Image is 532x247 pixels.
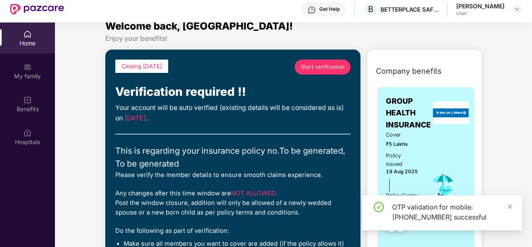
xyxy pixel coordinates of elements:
img: svg+xml;base64,PHN2ZyB3aWR0aD0iMjAiIGhlaWdodD0iMjAiIHZpZXdCb3g9IjAgMCAyMCAyMCIgZmlsbD0ibm9uZSIgeG... [23,63,32,71]
img: svg+xml;base64,PHN2ZyBpZD0iQmVuZWZpdHMiIHhtbG5zPSJodHRwOi8vd3d3LnczLm9yZy8yMDAwL3N2ZyIgd2lkdGg9Ij... [23,96,32,104]
div: Policy Expiry [386,192,418,200]
img: svg+xml;base64,PHN2ZyBpZD0iSGVscC0zMngzMiIgeG1sbnM9Imh0dHA6Ly93d3cudzMub3JnLzIwMDAvc3ZnIiB3aWR0aD... [308,6,316,14]
div: Verification required !! [115,83,351,101]
img: icon [430,171,457,199]
span: check-circle [374,202,384,212]
div: Your account will be auto verified (existing details will be considered as is) on . [115,103,351,124]
img: svg+xml;base64,PHN2ZyBpZD0iRHJvcGRvd24tMzJ4MzIiIHhtbG5zPSJodHRwOi8vd3d3LnczLm9yZy8yMDAwL3N2ZyIgd2... [514,6,520,12]
div: Please verify the member details to ensure smooth claims experience. [115,170,351,180]
div: OTP validation for mobile: [PHONE_NUMBER] successful [392,202,512,222]
div: This is regarding your insurance policy no. To be generated, To be generated [115,145,351,170]
span: close [507,204,513,210]
img: insurerLogo [433,102,469,124]
span: Cover [386,131,418,139]
div: Do the following as part of verification: [115,226,351,236]
img: New Pazcare Logo [10,4,64,15]
div: [PERSON_NAME] [456,2,505,10]
span: ₹5 Lakhs [386,140,418,148]
a: Start verification [295,60,351,75]
div: Any changes after this time window are . Post the window closure, addition will only be allowed o... [115,189,351,218]
div: Policy issued [386,152,418,168]
img: svg+xml;base64,PHN2ZyBpZD0iSG9tZSIgeG1sbnM9Imh0dHA6Ly93d3cudzMub3JnLzIwMDAvc3ZnIiB3aWR0aD0iMjAiIG... [23,30,32,38]
span: Start verification [301,63,345,71]
div: Get Help [319,6,340,12]
span: Company benefits [376,65,442,77]
div: User [456,10,505,17]
span: B [368,4,373,14]
span: Closing [DATE] [122,63,162,70]
div: Enjoy your benefits! [105,34,482,43]
span: [DATE] [124,114,146,122]
span: NOT ALLOWED [231,190,276,197]
span: 19 Aug 2025 [386,169,418,175]
span: GROUP HEALTH INSURANCE [386,95,431,131]
div: BETTERPLACE SAFETY SOLUTIONS PRIVATE LIMITED [380,5,439,13]
span: Welcome back, [GEOGRAPHIC_DATA]! [105,20,293,32]
img: svg+xml;base64,PHN2ZyBpZD0iSG9zcGl0YWxzIiB4bWxucz0iaHR0cDovL3d3dy53My5vcmcvMjAwMC9zdmciIHdpZHRoPS... [23,129,32,137]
